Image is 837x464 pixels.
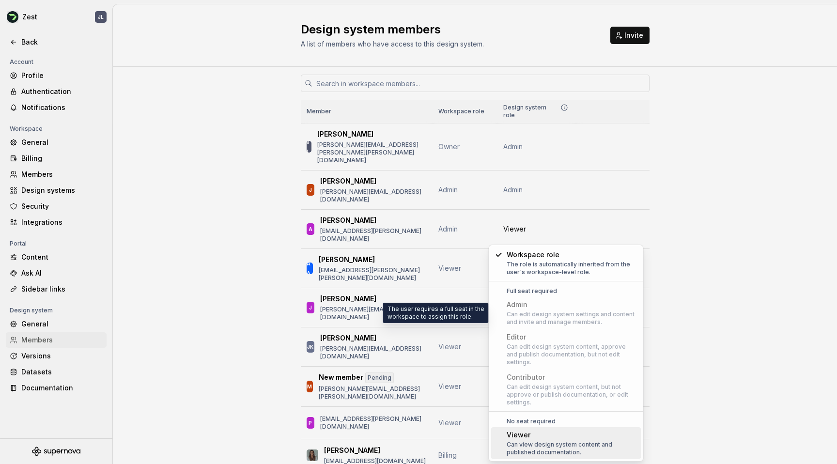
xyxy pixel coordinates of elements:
div: M [307,382,312,391]
p: [PERSON_NAME][EMAIL_ADDRESS][PERSON_NAME][PERSON_NAME][DOMAIN_NAME] [317,141,426,164]
div: Sidebar links [21,284,103,294]
div: A [309,224,312,234]
p: [PERSON_NAME][EMAIL_ADDRESS][PERSON_NAME][DOMAIN_NAME] [319,385,427,401]
div: P [309,418,312,428]
div: Notifications [21,103,103,112]
div: Design systems [21,186,103,195]
div: JK [307,342,313,352]
button: Invite [610,27,650,44]
h2: Design system members [301,22,599,37]
img: 845e64b5-cf6c-40e8-a5f3-aaa2a69d7a99.png [7,11,18,23]
a: Integrations [6,215,107,230]
a: Documentation [6,380,107,396]
div: Datasets [21,367,103,377]
div: The user requires a full seat in the workspace to assign this role. [383,303,489,323]
div: Portal [6,238,31,249]
span: Invite [624,31,643,40]
div: Authentication [21,87,103,96]
div: Admin [507,300,637,309]
div: Workspace role [507,250,637,260]
p: New member [319,372,363,383]
p: [PERSON_NAME][EMAIL_ADDRESS][DOMAIN_NAME] [320,345,426,360]
div: AA [307,259,313,278]
th: Workspace role [433,100,497,124]
div: JL [307,137,312,156]
div: Documentation [21,383,103,393]
div: Account [6,56,37,68]
img: Elin Davidsson [307,449,318,461]
span: Admin [503,185,523,195]
span: Admin [503,142,523,152]
div: Can edit design system content, approve and publish documentation, but not edit settings. [507,343,637,366]
p: [PERSON_NAME] [320,176,376,186]
p: [PERSON_NAME] [324,446,380,455]
a: Back [6,34,107,50]
div: No seat required [491,418,641,425]
div: Suggestions [489,245,643,281]
div: Versions [21,351,103,361]
p: [PERSON_NAME][EMAIL_ADDRESS][DOMAIN_NAME] [320,188,426,203]
div: Viewer [507,430,637,440]
div: J [309,303,312,312]
a: Design systems [6,183,107,198]
p: [EMAIL_ADDRESS][PERSON_NAME][PERSON_NAME][DOMAIN_NAME] [319,266,427,282]
p: [EMAIL_ADDRESS][PERSON_NAME][DOMAIN_NAME] [320,227,426,243]
span: Viewer [438,264,461,272]
a: Members [6,167,107,182]
a: Members [6,332,107,348]
a: Authentication [6,84,107,99]
a: Billing [6,151,107,166]
th: Member [301,100,433,124]
div: Full seat required [491,287,641,295]
p: [PERSON_NAME] [319,255,375,264]
a: Datasets [6,364,107,380]
a: General [6,316,107,332]
div: The role is automatically inherited from the user's workspace-level role. [507,261,637,276]
a: Profile [6,68,107,83]
div: Ask AI [21,268,103,278]
span: Billing [438,451,457,459]
div: Members [21,170,103,179]
div: Suggestions [489,281,643,411]
button: ZestJL [2,6,110,28]
span: Viewer [503,224,526,234]
div: Design system [6,305,57,316]
p: [PERSON_NAME] [320,294,376,304]
div: Design system role [503,104,570,119]
div: Integrations [21,217,103,227]
div: J [309,185,312,195]
div: Can edit design system content, but not approve or publish documentation, or edit settings. [507,383,637,406]
p: [EMAIL_ADDRESS][PERSON_NAME][DOMAIN_NAME] [320,415,426,431]
div: JL [98,13,104,21]
div: Members [21,335,103,345]
span: Viewer [438,418,461,427]
div: Zest [22,12,37,22]
div: Editor [507,332,637,342]
p: [PERSON_NAME] [320,216,376,225]
span: Viewer [438,382,461,390]
div: Security [21,201,103,211]
div: General [21,319,103,329]
div: Back [21,37,103,47]
svg: Supernova Logo [32,447,80,456]
span: A list of members who have access to this design system. [301,40,484,48]
div: Can view design system content and published documentation. [507,441,637,456]
div: Pending [365,372,394,383]
div: General [21,138,103,147]
a: Content [6,249,107,265]
div: Billing [21,154,103,163]
p: [PERSON_NAME] [317,129,373,139]
div: Workspace [6,123,46,135]
p: [PERSON_NAME] [320,333,376,343]
div: Contributor [507,372,637,382]
a: Notifications [6,100,107,115]
span: Admin [438,225,458,233]
a: General [6,135,107,150]
span: Admin [438,186,458,194]
a: Sidebar links [6,281,107,297]
div: Suggestions [489,412,643,461]
input: Search in workspace members... [312,75,650,92]
a: Ask AI [6,265,107,281]
a: Versions [6,348,107,364]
